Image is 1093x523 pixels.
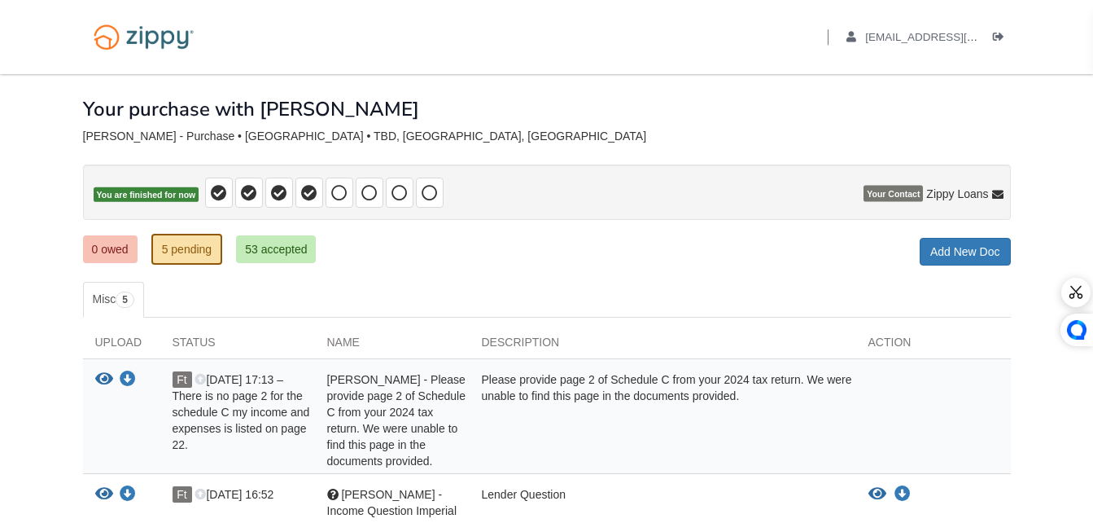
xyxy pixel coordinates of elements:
[173,486,192,503] span: Ft
[151,234,223,265] a: 5 pending
[83,16,204,58] img: Logo
[83,99,1011,120] h1: Your purchase with [PERSON_NAME]
[173,371,192,388] span: Ft
[865,31,1051,43] span: heisamightygod4@gmail.com
[315,334,470,358] div: Name
[120,489,136,502] a: Download Felicia Tucker - Income Question Imperial Transp.
[926,186,988,202] span: Zippy Loans
[95,486,113,503] button: View Felicia Tucker - Income Question Imperial Transp.
[83,235,138,263] a: 0 owed
[993,31,1011,47] a: Log out
[863,186,923,202] span: Your Contact
[470,371,856,469] div: Please provide page 2 of Schedule C from your 2024 tax return. We were unable to find this page i...
[868,486,886,503] button: View Felicia Tucker - Income Question Imperial Transp.
[116,292,134,308] span: 5
[195,488,273,501] span: [DATE] 16:52
[236,235,316,263] a: 53 accepted
[120,374,136,387] a: Download Felicia Tucker - Please provide page 2 of Schedule C from your 2024 tax return. We were ...
[83,282,144,318] a: Misc
[846,31,1052,47] a: edit profile
[327,373,466,468] span: [PERSON_NAME] - Please provide page 2 of Schedule C from your 2024 tax return. We were unable to ...
[95,371,113,389] button: View Felicia Tucker - Please provide page 2 of Schedule C from your 2024 tax return. We were unab...
[894,488,911,501] a: Download Felicia Tucker - Income Question Imperial Transp.
[856,334,1011,358] div: Action
[83,130,1011,143] div: [PERSON_NAME] - Purchase • [GEOGRAPHIC_DATA] • TBD, [GEOGRAPHIC_DATA], [GEOGRAPHIC_DATA]
[160,334,315,358] div: Status
[470,334,856,358] div: Description
[83,334,160,358] div: Upload
[94,187,199,203] span: You are finished for now
[173,373,310,451] span: [DATE] 17:13 – There is no page 2 for the schedule C my income and expenses is listed on page 22.
[920,238,1011,266] a: Add New Doc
